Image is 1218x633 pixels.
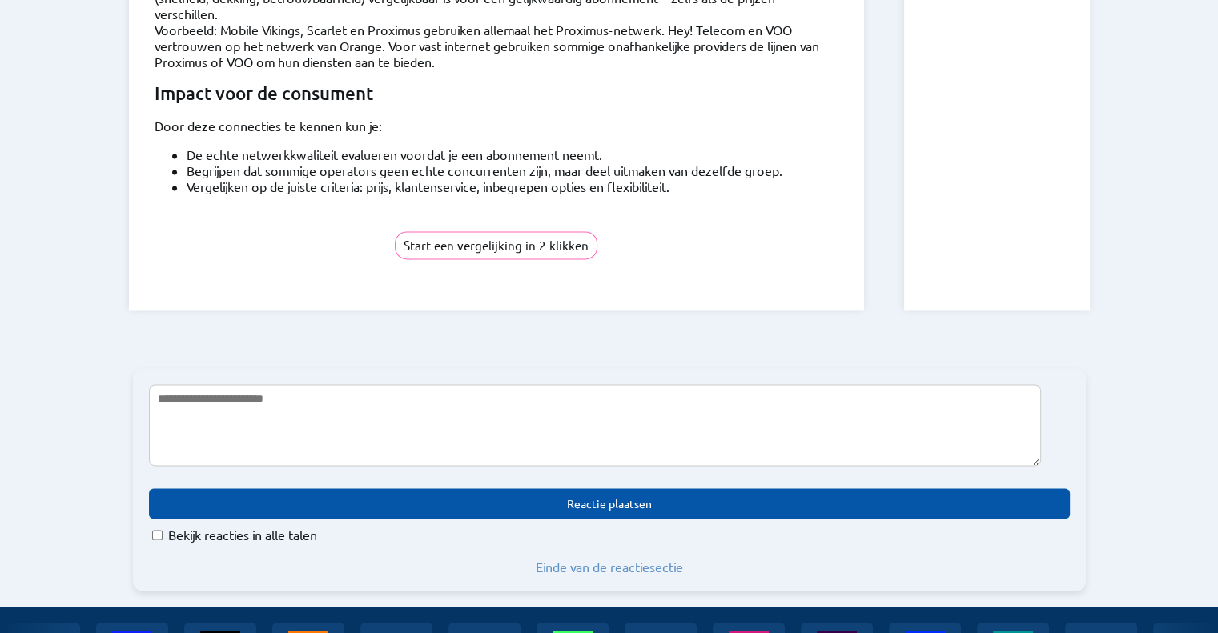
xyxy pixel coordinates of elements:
h2: Impact voor de consument [155,82,838,105]
button: Start een vergelijking in 2 klikken [395,231,597,259]
a: Start een vergelijking in 2 klikken [395,223,597,259]
label: Bekijk reacties in alle talen [168,527,317,543]
p: Voorbeeld: Mobile Vikings, Scarlet en Proximus gebruiken allemaal het Proximus-netwerk. Hey! Tele... [155,22,838,70]
button: Reactie plaatsen [149,488,1070,519]
li: Vergelijken op de juiste criteria: prijs, klantenservice, inbegrepen opties en flexibiliteit. [187,178,838,194]
p: Door deze connecties te kennen kun je: [155,118,838,134]
li: Begrijpen dat sommige operators geen echte concurrenten zijn, maar deel uitmaken van dezelfde groep. [187,162,838,178]
li: De echte netwerkkwaliteit evalueren voordat je een abonnement neemt. [187,146,838,162]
